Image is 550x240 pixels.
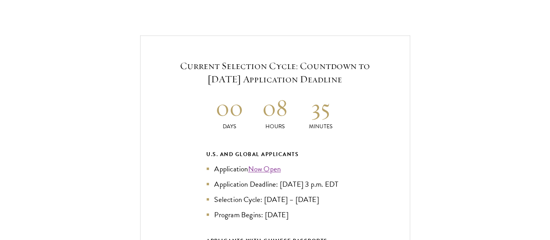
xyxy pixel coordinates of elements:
[207,122,252,131] p: Days
[248,163,281,175] a: Now Open
[207,209,344,220] li: Program Begins: [DATE]
[298,122,344,131] p: Minutes
[252,93,298,122] h2: 08
[252,122,298,131] p: Hours
[164,59,386,86] h5: Current Selection Cycle: Countdown to [DATE] Application Deadline
[207,93,252,122] h2: 00
[207,149,344,159] div: U.S. and Global Applicants
[298,93,344,122] h2: 35
[207,178,344,190] li: Application Deadline: [DATE] 3 p.m. EDT
[207,194,344,205] li: Selection Cycle: [DATE] – [DATE]
[207,163,344,175] li: Application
